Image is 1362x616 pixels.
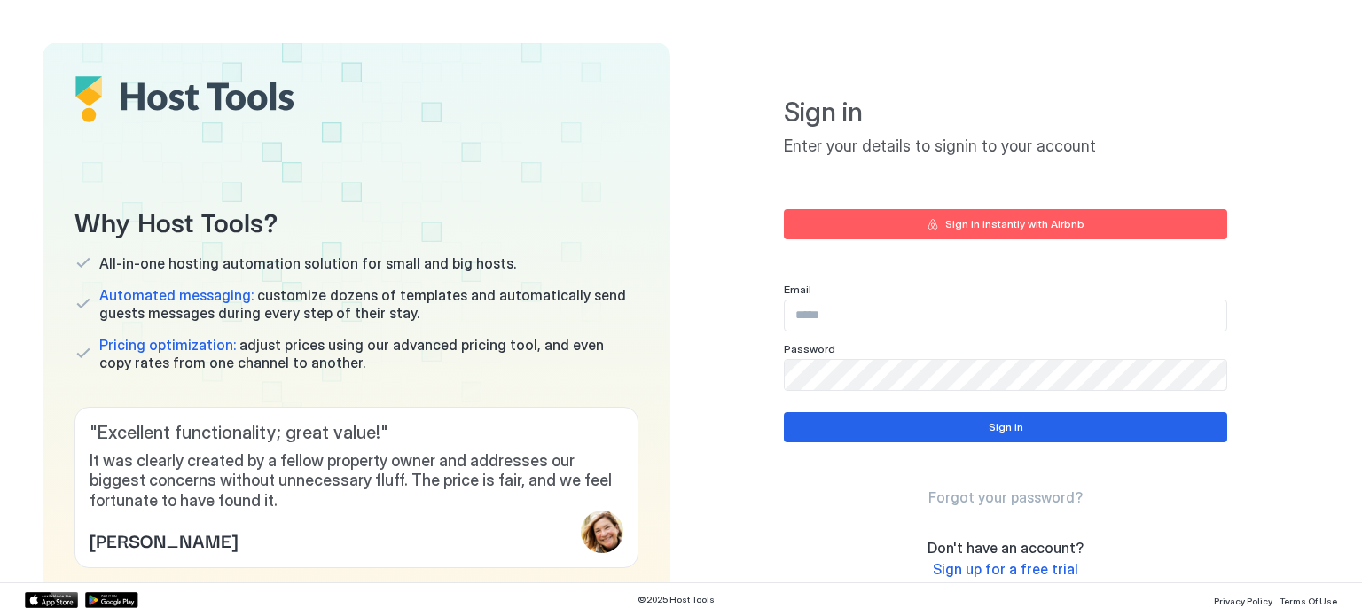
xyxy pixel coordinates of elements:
[784,136,1227,157] span: Enter your details to signin to your account
[1214,596,1272,606] span: Privacy Policy
[933,560,1078,579] a: Sign up for a free trial
[784,342,835,355] span: Password
[785,360,1226,390] input: Input Field
[99,254,516,272] span: All-in-one hosting automation solution for small and big hosts.
[1280,590,1337,609] a: Terms Of Use
[1280,596,1337,606] span: Terms Of Use
[785,300,1226,331] input: Input Field
[99,286,254,304] span: Automated messaging:
[928,539,1084,557] span: Don't have an account?
[928,488,1083,506] span: Forgot your password?
[99,286,638,322] span: customize dozens of templates and automatically send guests messages during every step of their s...
[99,336,638,371] span: adjust prices using our advanced pricing tool, and even copy rates from one channel to another.
[90,451,623,511] span: It was clearly created by a fellow property owner and addresses our biggest concerns without unne...
[945,216,1084,232] div: Sign in instantly with Airbnb
[74,200,638,240] span: Why Host Tools?
[989,419,1023,435] div: Sign in
[25,592,78,608] a: App Store
[1214,590,1272,609] a: Privacy Policy
[784,209,1227,239] button: Sign in instantly with Airbnb
[784,412,1227,442] button: Sign in
[784,96,1227,129] span: Sign in
[784,283,811,296] span: Email
[85,592,138,608] a: Google Play Store
[90,422,623,444] span: " Excellent functionality; great value! "
[928,488,1083,507] a: Forgot your password?
[90,526,238,553] span: [PERSON_NAME]
[99,336,236,354] span: Pricing optimization:
[933,560,1078,578] span: Sign up for a free trial
[638,594,715,605] span: © 2025 Host Tools
[581,511,623,553] div: profile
